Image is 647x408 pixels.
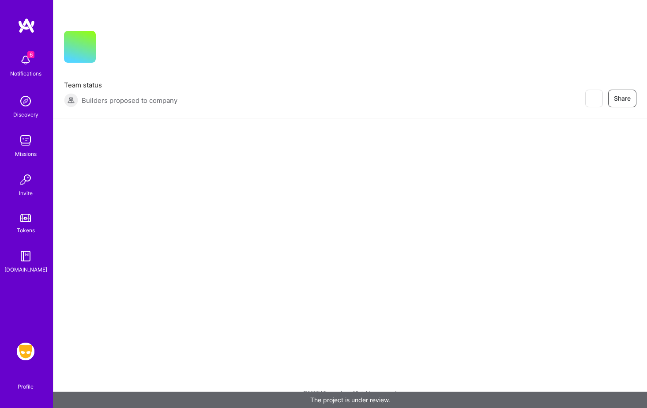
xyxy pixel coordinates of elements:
div: Notifications [10,69,41,78]
img: Builders proposed to company [64,93,78,107]
img: tokens [20,214,31,222]
img: bell [17,51,34,69]
span: 6 [27,51,34,58]
div: Tokens [17,226,35,235]
img: guide book [17,247,34,265]
img: logo [18,18,35,34]
i: icon EyeClosed [590,95,597,102]
div: Missions [15,149,37,159]
div: Discovery [13,110,38,119]
span: Builders proposed to company [82,96,177,105]
img: discovery [17,92,34,110]
a: Grindr: Data + FE + CyberSecurity + QA [15,343,37,360]
a: Profile [15,373,37,390]
button: Share [608,90,636,107]
img: teamwork [17,132,34,149]
span: Team status [64,80,177,90]
i: icon CompanyGray [106,45,113,52]
img: Grindr: Data + FE + CyberSecurity + QA [17,343,34,360]
span: Share [614,94,631,103]
div: [DOMAIN_NAME] [4,265,47,274]
div: Invite [19,189,33,198]
div: The project is under review. [53,392,647,408]
img: Invite [17,171,34,189]
div: Profile [18,382,34,390]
